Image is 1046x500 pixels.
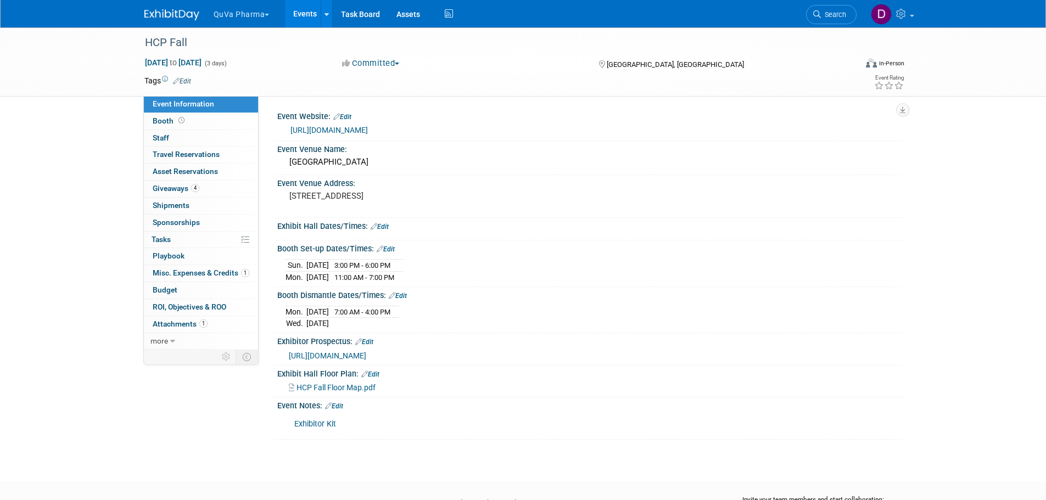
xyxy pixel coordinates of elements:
span: Shipments [153,201,189,210]
a: Travel Reservations [144,147,258,163]
span: HCP Fall Floor Map.pdf [297,383,376,392]
span: Booth [153,116,187,125]
span: [DATE] [DATE] [144,58,202,68]
td: [DATE] [306,318,329,329]
a: Misc. Expenses & Credits1 [144,265,258,282]
a: Edit [355,338,373,346]
span: to [168,58,178,67]
a: Asset Reservations [144,164,258,180]
div: Event Venue Address: [277,175,902,189]
a: Edit [361,370,379,378]
span: Misc. Expenses & Credits [153,268,249,277]
td: [DATE] [306,271,329,283]
img: Format-Inperson.png [866,59,877,68]
a: more [144,333,258,350]
td: Mon. [286,306,306,318]
span: 1 [199,319,208,328]
div: Exhibitor Prospectus: [277,333,902,347]
div: Event Format [792,57,905,74]
button: Committed [338,58,404,69]
a: Search [806,5,857,24]
a: Edit [325,402,343,410]
a: Playbook [144,248,258,265]
span: 11:00 AM - 7:00 PM [334,273,394,282]
a: [URL][DOMAIN_NAME] [289,351,366,360]
span: 4 [191,184,199,192]
span: [GEOGRAPHIC_DATA], [GEOGRAPHIC_DATA] [607,60,744,69]
a: Sponsorships [144,215,258,231]
td: Wed. [286,318,306,329]
div: Exhibit Hall Dates/Times: [277,218,902,232]
span: Booth not reserved yet [176,116,187,125]
td: [DATE] [306,259,329,271]
div: [GEOGRAPHIC_DATA] [286,154,894,171]
pre: [STREET_ADDRESS] [289,191,525,201]
a: Event Information [144,96,258,113]
td: Sun. [286,259,306,271]
span: (3 days) [204,60,227,67]
a: Attachments1 [144,316,258,333]
img: ExhibitDay [144,9,199,20]
a: Booth [144,113,258,130]
span: more [150,336,168,345]
span: Playbook [153,251,184,260]
span: Asset Reservations [153,167,218,176]
span: Event Information [153,99,214,108]
span: Travel Reservations [153,150,220,159]
span: Staff [153,133,169,142]
td: [DATE] [306,306,329,318]
span: Giveaways [153,184,199,193]
a: [URL][DOMAIN_NAME] [290,126,368,134]
div: Event Notes: [277,397,902,412]
div: Exhibit Hall Floor Plan: [277,366,902,380]
a: HCP Fall Floor Map.pdf [289,383,376,392]
a: Edit [377,245,395,253]
span: 7:00 AM - 4:00 PM [334,308,390,316]
span: 3:00 PM - 6:00 PM [334,261,390,269]
a: Shipments [144,198,258,214]
td: Mon. [286,271,306,283]
a: Exhibitor Kit [294,419,336,429]
a: ROI, Objectives & ROO [144,299,258,316]
span: Tasks [152,235,171,244]
div: Booth Dismantle Dates/Times: [277,287,902,301]
div: Event Venue Name: [277,141,902,155]
a: Staff [144,130,258,147]
span: Search [821,10,846,19]
td: Tags [144,75,191,86]
td: Toggle Event Tabs [236,350,258,364]
a: Edit [371,223,389,231]
div: In-Person [879,59,904,68]
a: Edit [333,113,351,121]
a: Tasks [144,232,258,248]
div: Booth Set-up Dates/Times: [277,240,902,255]
a: Giveaways4 [144,181,258,197]
div: Event Website: [277,108,902,122]
a: Edit [173,77,191,85]
span: Budget [153,285,177,294]
span: Sponsorships [153,218,200,227]
span: ROI, Objectives & ROO [153,302,226,311]
span: 1 [241,269,249,277]
a: Edit [389,292,407,300]
span: Attachments [153,319,208,328]
div: Event Rating [874,75,904,81]
td: Personalize Event Tab Strip [217,350,236,364]
img: Danielle Mitchell [871,4,892,25]
div: HCP Fall [141,33,840,53]
a: Budget [144,282,258,299]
